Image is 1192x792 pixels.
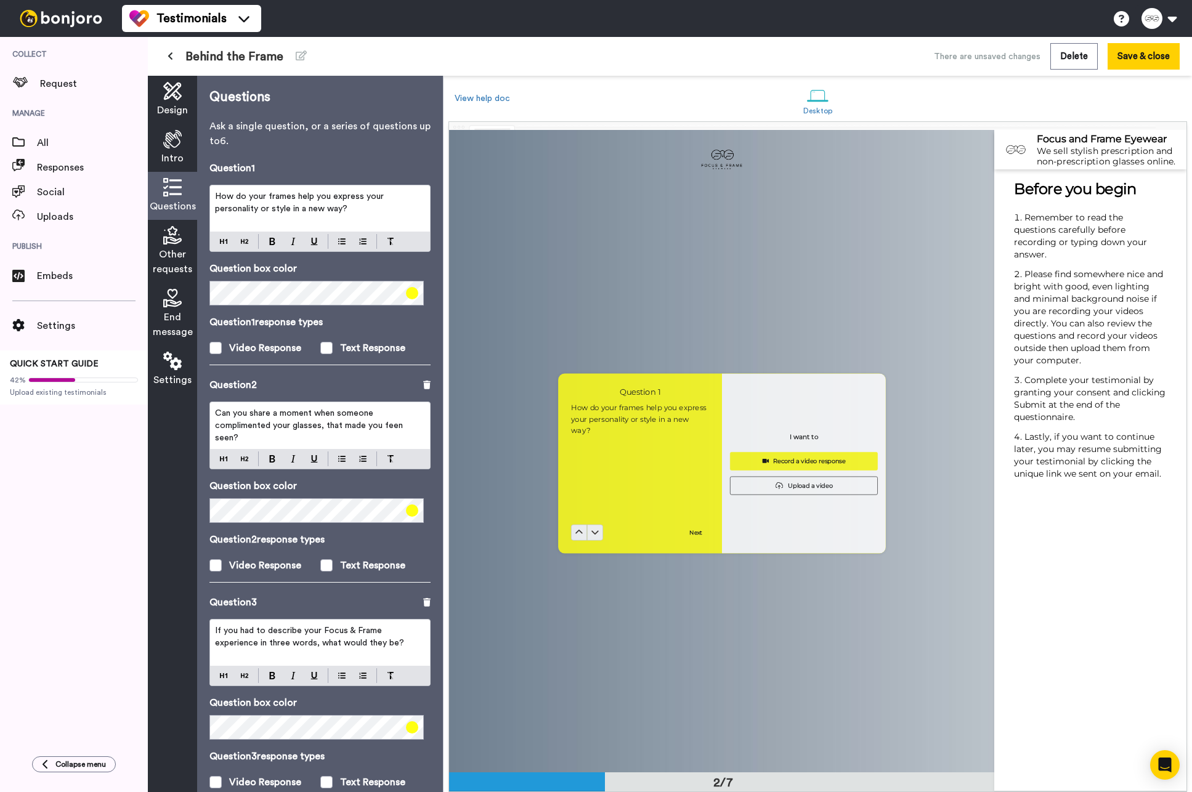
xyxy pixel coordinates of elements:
[1150,750,1180,780] div: Open Intercom Messenger
[209,595,257,610] p: Question 3
[10,375,26,385] span: 42%
[291,672,296,679] img: italic-mark.svg
[32,756,116,772] button: Collapse menu
[220,454,227,464] img: heading-one-block.svg
[209,378,257,392] p: Question 2
[37,160,148,175] span: Responses
[15,10,107,27] img: bj-logo-header-white.svg
[209,479,431,493] p: Question box color
[269,238,275,245] img: bold-mark.svg
[129,9,149,28] img: tm-color.svg
[229,558,301,573] div: Video Response
[340,775,405,790] div: Text Response
[37,209,148,224] span: Uploads
[209,315,431,329] p: Question 1 response types
[387,238,394,245] img: clear-format.svg
[157,103,188,118] span: Design
[215,192,386,213] span: How do your frames help you express your personality or style in a new way?
[338,671,346,681] img: bulleted-block.svg
[359,236,367,246] img: numbered-block.svg
[185,48,283,65] span: Behind the Frame
[156,10,227,27] span: Testimonials
[269,455,275,463] img: bold-mark.svg
[683,524,709,540] button: Next
[736,455,871,466] div: Record a video response
[40,76,148,91] span: Request
[1037,133,1186,145] div: Focus and Frame Eyewear
[310,455,318,463] img: underline-mark.svg
[1001,135,1031,164] img: Profile Image
[150,199,196,214] span: Questions
[694,774,753,791] div: 2/7
[1014,212,1149,260] span: Remember to read the questions carefully before recording or typing down your answer.
[269,672,275,679] img: bold-mark.svg
[291,455,296,463] img: italic-mark.svg
[37,318,148,333] span: Settings
[1014,269,1166,366] span: Please find somewhere nice and bright with good, even lighting and minimal background noise if yo...
[209,119,431,148] p: Ask a single question, or a series of questions up to 6 .
[340,341,405,355] div: Text Response
[291,238,296,245] img: italic-mark.svg
[209,161,255,176] p: Question 1
[37,269,148,283] span: Embeds
[1014,374,1168,422] span: Complete your testimonial by granting your consent and clicking Submit at the end of the question...
[1014,180,1136,198] span: Before you begin
[359,454,367,464] img: numbered-block.svg
[310,672,318,679] img: underline-mark.svg
[1014,431,1164,479] span: Lastly, if you want to continue later, you may resume submitting your testimonial by clicking the...
[340,558,405,573] div: Text Response
[153,310,193,339] span: End message
[37,135,148,150] span: All
[570,386,708,397] h4: Question 1
[1108,43,1180,70] button: Save & close
[241,671,248,681] img: heading-two-block.svg
[455,94,510,103] a: View help doc
[37,185,148,200] span: Social
[215,626,404,647] span: If you had to describe your Focus & Frame experience in three words, what would they be?
[10,360,99,368] span: QUICK START GUIDE
[215,409,405,442] span: Can you share a moment when someone complimented your glasses, that made you feen seen?
[310,238,318,245] img: underline-mark.svg
[338,236,346,246] img: bulleted-block.svg
[220,671,227,681] img: heading-one-block.svg
[803,107,832,115] div: Desktop
[161,151,184,166] span: Intro
[209,749,431,764] p: Question 3 response types
[209,88,431,107] p: Questions
[209,695,431,710] p: Question box color
[1037,146,1186,167] div: We sell stylish prescription and non-prescription glasses online.
[209,261,431,276] p: Question box color
[797,79,838,121] a: Desktop
[730,476,878,495] button: Upload a video
[934,51,1040,63] div: There are unsaved changes
[55,759,106,769] span: Collapse menu
[789,432,817,442] p: I want to
[220,236,227,246] img: heading-one-block.svg
[229,341,301,355] div: Video Response
[241,236,248,246] img: heading-two-block.svg
[387,455,394,463] img: clear-format.svg
[209,532,431,547] p: Question 2 response types
[153,247,192,277] span: Other requests
[1050,43,1098,70] button: Delete
[570,403,708,435] span: How do your frames help you express your personality or style in a new way?
[338,454,346,464] img: bulleted-block.svg
[229,775,301,790] div: Video Response
[730,451,878,470] button: Record a video response
[359,671,367,681] img: numbered-block.svg
[241,454,248,464] img: heading-two-block.svg
[387,672,394,679] img: clear-format.svg
[10,387,138,397] span: Upload existing testimonials
[153,373,192,387] span: Settings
